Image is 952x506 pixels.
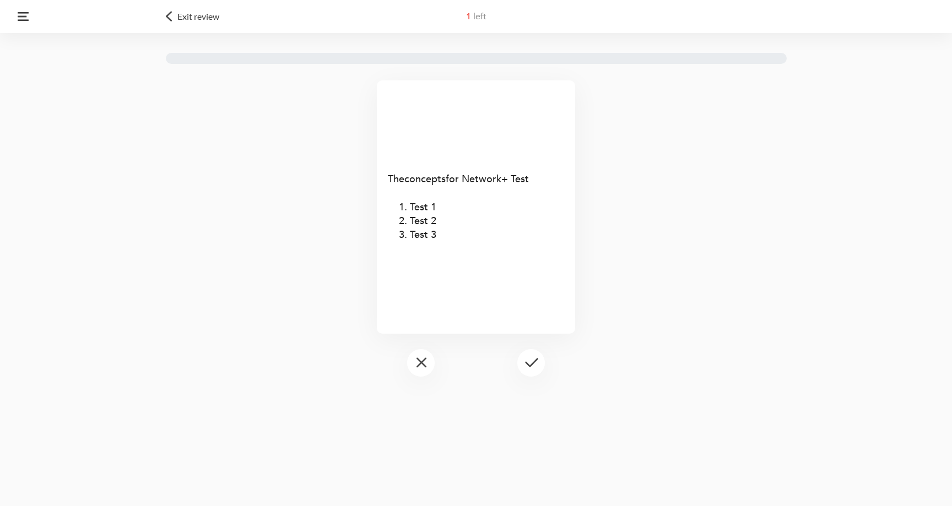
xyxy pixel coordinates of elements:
span: for Network+ Test [446,172,529,186]
img: logo [415,357,427,368]
span: Test 2 [410,214,436,228]
span: Test 3 [410,228,436,242]
span: The [388,172,404,186]
img: logo [166,6,177,28]
span: Test 1 [410,200,436,214]
span: Exit review [177,12,219,21]
span: 1 [466,12,471,21]
img: logo [18,12,29,21]
span: concepts [404,172,446,186]
img: logo [524,357,538,367]
span: left [473,12,486,21]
